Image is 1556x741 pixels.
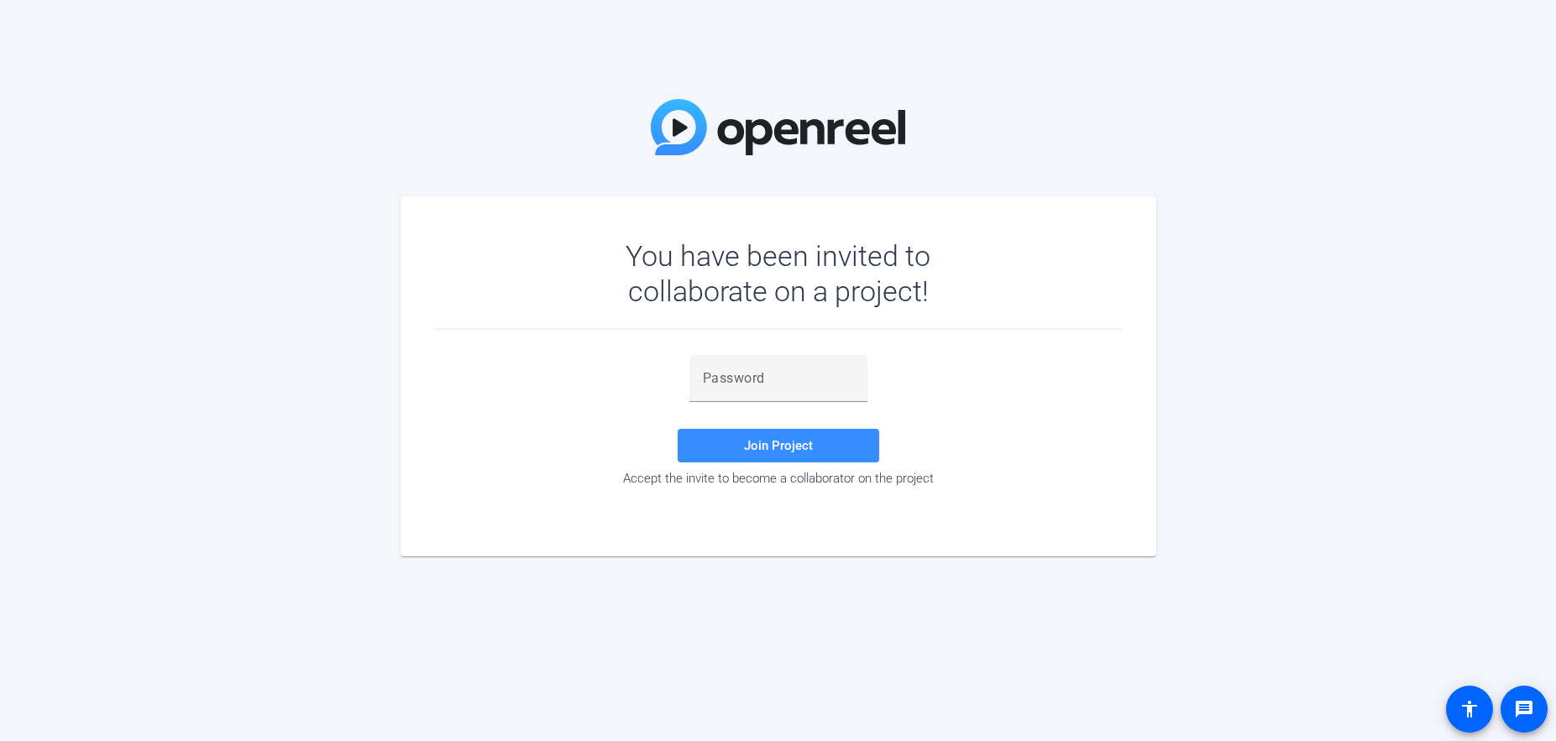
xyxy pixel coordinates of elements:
img: OpenReel Logo [651,99,906,155]
mat-icon: message [1514,699,1534,719]
div: You have been invited to collaborate on a project! [577,238,979,309]
button: Join Project [678,429,879,462]
div: Accept the invite to become a collaborator on the project [434,471,1123,486]
mat-icon: accessibility [1459,699,1480,719]
input: Password [703,368,854,389]
span: Join Project [744,438,813,453]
